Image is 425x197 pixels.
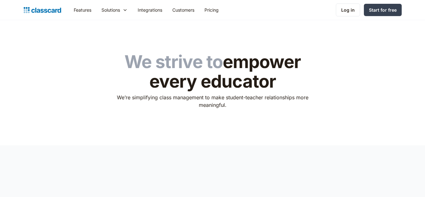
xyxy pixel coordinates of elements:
[24,6,61,14] a: home
[199,3,224,17] a: Pricing
[112,52,313,91] h1: empower every educator
[167,3,199,17] a: Customers
[101,7,120,13] div: Solutions
[124,51,223,72] span: We strive to
[96,3,133,17] div: Solutions
[341,7,355,13] div: Log in
[336,3,360,16] a: Log in
[69,3,96,17] a: Features
[112,94,313,109] p: We’re simplifying class management to make student-teacher relationships more meaningful.
[364,4,402,16] a: Start for free
[369,7,397,13] div: Start for free
[133,3,167,17] a: Integrations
